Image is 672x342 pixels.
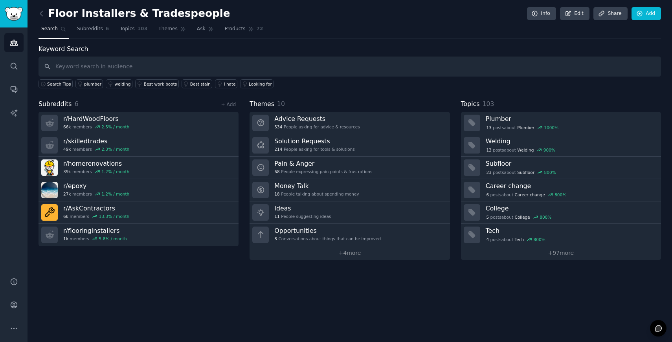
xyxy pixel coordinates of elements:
[182,79,213,88] a: Best stain
[39,224,239,246] a: r/flooringinstallers1kmembers5.8% / month
[63,204,129,212] h3: r/ AskContractors
[135,79,179,88] a: Best work boots
[277,100,285,108] span: 10
[41,159,58,176] img: homerenovations
[63,236,68,241] span: 1k
[250,157,450,179] a: Pain & Anger68People expressing pain points & frustrations
[249,81,272,87] div: Looking for
[250,134,450,157] a: Solution Requests214People asking for tools & solutions
[486,124,559,131] div: post s about
[222,23,266,39] a: Products72
[101,146,129,152] div: 2.3 % / month
[39,57,661,77] input: Keyword search in audience
[486,125,491,130] span: 13
[632,7,661,20] a: Add
[156,23,189,39] a: Themes
[250,246,450,260] a: +4more
[39,7,230,20] h2: Floor Installers & Tradespeople
[39,45,88,53] label: Keyword Search
[486,159,655,168] h3: Subfloor
[194,23,217,39] a: Ask
[486,237,489,242] span: 4
[461,112,661,134] a: Plumber13postsaboutPlumber1000%
[63,227,127,235] h3: r/ flooringinstallers
[224,81,235,87] div: I hate
[461,134,661,157] a: Welding13postsaboutWelding900%
[544,170,556,175] div: 800 %
[593,7,627,20] a: Share
[515,214,530,220] span: College
[106,79,132,88] a: welding
[39,179,239,201] a: r/epoxy27kmembers1.2% / month
[534,237,545,242] div: 800 %
[63,191,71,197] span: 27k
[250,99,274,109] span: Themes
[63,159,129,168] h3: r/ homerenovations
[274,214,279,219] span: 11
[486,147,491,153] span: 13
[486,227,655,235] h3: Tech
[482,100,494,108] span: 103
[99,236,127,241] div: 5.8 % / month
[274,236,277,241] span: 8
[486,115,655,123] h3: Plumber
[39,23,69,39] a: Search
[544,125,558,130] div: 1000 %
[274,204,331,212] h3: Ideas
[240,79,274,88] a: Looking for
[274,191,279,197] span: 18
[84,81,101,87] div: plumber
[515,237,524,242] span: Tech
[461,157,661,179] a: Subfloor23postsaboutSubfloor800%
[461,179,661,201] a: Career change6postsaboutCareer change800%
[63,124,71,130] span: 66k
[274,124,360,130] div: People asking for advice & resources
[63,124,129,130] div: members
[515,192,545,198] span: Career change
[461,224,661,246] a: Tech4postsaboutTech800%
[274,146,282,152] span: 214
[39,201,239,224] a: r/AskContractors6kmembers13.3% / month
[39,112,239,134] a: r/HardWoodFloors66kmembers2.5% / month
[274,137,354,145] h3: Solution Requests
[486,214,489,220] span: 5
[75,79,103,88] a: plumber
[486,169,557,176] div: post s about
[225,26,246,33] span: Products
[486,191,567,198] div: post s about
[77,26,103,33] span: Subreddits
[486,170,491,175] span: 23
[41,26,58,33] span: Search
[274,146,354,152] div: People asking for tools & solutions
[138,26,148,33] span: 103
[63,182,129,190] h3: r/ epoxy
[486,236,546,243] div: post s about
[215,79,237,88] a: I hate
[63,214,129,219] div: members
[75,100,79,108] span: 6
[99,214,130,219] div: 13.3 % / month
[517,170,534,175] span: Subfloor
[63,115,129,123] h3: r/ HardWoodFloors
[250,201,450,224] a: Ideas11People suggesting ideas
[41,204,58,221] img: AskContractors
[274,124,282,130] span: 534
[540,214,551,220] div: 800 %
[461,246,661,260] a: +97more
[554,192,566,198] div: 800 %
[527,7,556,20] a: Info
[47,81,71,87] span: Search Tips
[63,146,71,152] span: 49k
[120,26,134,33] span: Topics
[190,81,211,87] div: Best stain
[63,236,127,241] div: members
[274,159,372,168] h3: Pain & Anger
[274,169,279,174] span: 68
[63,214,68,219] span: 6k
[117,23,150,39] a: Topics103
[486,137,655,145] h3: Welding
[39,157,239,179] a: r/homerenovations39kmembers1.2% / month
[461,201,661,224] a: College5postsaboutCollege800%
[101,124,129,130] div: 2.5 % / month
[257,26,263,33] span: 72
